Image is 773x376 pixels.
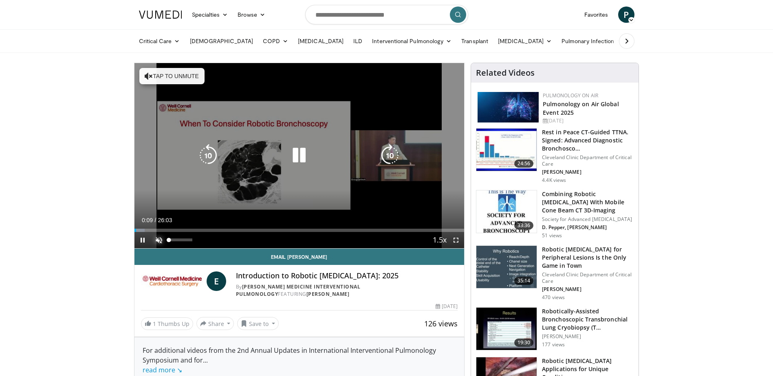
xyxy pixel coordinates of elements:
[542,169,634,175] p: [PERSON_NAME]
[542,216,634,223] p: Society for Advanced [MEDICAL_DATA]
[142,217,153,223] span: 0:09
[143,365,182,374] a: read more ↘
[424,319,458,328] span: 126 views
[306,291,350,297] a: [PERSON_NAME]
[514,277,534,285] span: 35:14
[236,271,458,280] h4: Introduction to Robotic [MEDICAL_DATA]: 2025
[493,33,557,49] a: [MEDICAL_DATA]
[233,7,270,23] a: Browse
[155,217,156,223] span: /
[141,317,193,330] a: 1 Thumbs Up
[579,7,613,23] a: Favorites
[542,307,634,332] h3: Robotically-Assisted Bronchoscopic Transbronchial Lung Cryobiopsy (T…
[134,232,151,248] button: Pause
[367,33,456,49] a: Interventional Pulmonology
[139,68,205,84] button: Tap to unmute
[476,246,537,288] img: e4fc343c-97e4-4c72-9dd4-e9fdd390c2a1.150x105_q85_crop-smart_upscale.jpg
[476,128,634,184] a: 24:56 Rest in Peace CT-Guided TTNA. Signed: Advanced Diagnostic Bronchosco… Cleveland Clinic Depa...
[456,33,493,49] a: Transplant
[542,190,634,214] h3: Combining Robotic [MEDICAL_DATA] With Mobile Cone Beam CT 3D-Imaging
[514,160,534,168] span: 24:56
[236,283,361,297] a: [PERSON_NAME] Medicine Interventional Pulmonology
[134,249,465,265] a: Email [PERSON_NAME]
[196,317,234,330] button: Share
[151,232,167,248] button: Unmute
[542,245,634,270] h3: Robotic [MEDICAL_DATA] for Peripheral Lesions Is the Only Game in Town
[158,217,172,223] span: 26:03
[514,221,534,230] span: 33:36
[542,177,566,184] p: 4.4K views
[476,308,537,350] img: 52dd3ee3-6e28-4c65-b16c-71b166f8207e.150x105_q85_crop-smart_upscale.jpg
[476,68,535,78] h4: Related Videos
[542,224,634,231] p: D. Pepper, [PERSON_NAME]
[185,33,258,49] a: [DEMOGRAPHIC_DATA]
[542,286,634,293] p: [PERSON_NAME]
[542,294,565,301] p: 470 views
[305,5,468,24] input: Search topics, interventions
[153,320,156,328] span: 1
[169,238,192,241] div: Volume Level
[187,7,233,23] a: Specialties
[236,283,458,298] div: By FEATURING
[557,33,627,49] a: Pulmonary Infection
[134,63,465,249] video-js: Video Player
[542,271,634,284] p: Cleveland Clinic Department of Critical Care
[542,154,634,167] p: Cleveland Clinic Department of Critical Care
[448,232,464,248] button: Fullscreen
[542,333,634,340] p: [PERSON_NAME]
[207,271,226,291] a: E
[141,271,203,291] img: Weill Cornell Medicine Interventional Pulmonology
[293,33,348,49] a: [MEDICAL_DATA]
[237,317,279,330] button: Save to
[348,33,367,49] a: ILD
[143,345,456,375] div: For additional videos from the 2nd Annual Updates in International Interventional Pulmonology Sym...
[143,356,208,374] span: ...
[134,229,465,232] div: Progress Bar
[543,117,632,125] div: [DATE]
[542,341,565,348] p: 177 views
[476,190,634,239] a: 33:36 Combining Robotic [MEDICAL_DATA] With Mobile Cone Beam CT 3D-Imaging Society for Advanced [...
[543,100,619,116] a: Pulmonology on Air Global Event 2025
[618,7,634,23] a: P
[514,339,534,347] span: 19:30
[542,128,634,153] h3: Rest in Peace CT-Guided TTNA. Signed: Advanced Diagnostic Bronchosco…
[476,245,634,301] a: 35:14 Robotic [MEDICAL_DATA] for Peripheral Lesions Is the Only Game in Town Cleveland Clinic Dep...
[476,129,537,171] img: 8e3631fa-1f2d-4525-9a30-a37646eef5fe.150x105_q85_crop-smart_upscale.jpg
[543,92,598,99] a: Pulmonology on Air
[258,33,293,49] a: COPD
[134,33,185,49] a: Critical Care
[476,190,537,233] img: 86cd2937-da93-43d8-8a88-283a3581e5ef.150x105_q85_crop-smart_upscale.jpg
[476,307,634,350] a: 19:30 Robotically-Assisted Bronchoscopic Transbronchial Lung Cryobiopsy (T… [PERSON_NAME] 177 views
[478,92,539,122] img: ba18d8f0-9906-4a98-861f-60482623d05e.jpeg.150x105_q85_autocrop_double_scale_upscale_version-0.2.jpg
[436,303,458,310] div: [DATE]
[139,11,182,19] img: VuMedi Logo
[542,232,562,239] p: 51 views
[432,232,448,248] button: Playback Rate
